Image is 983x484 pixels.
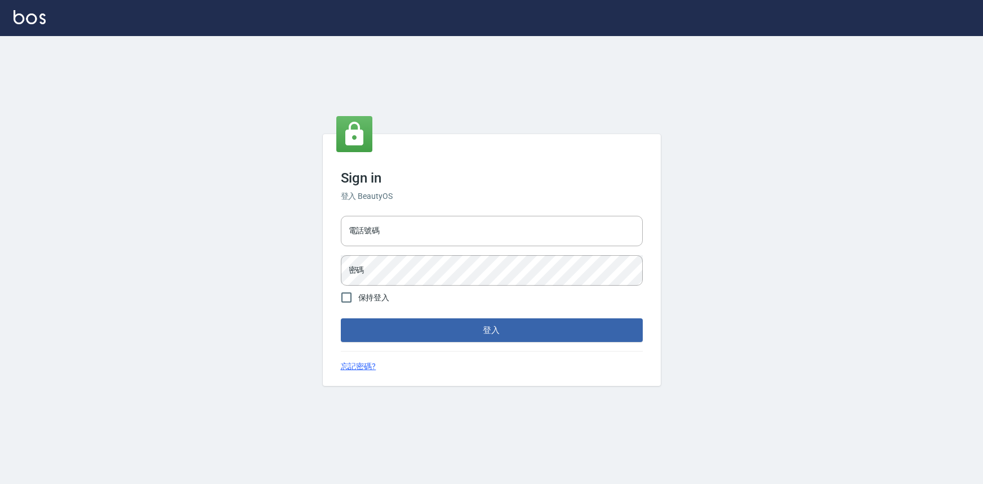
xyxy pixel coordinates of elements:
h6: 登入 BeautyOS [341,190,643,202]
img: Logo [14,10,46,24]
h3: Sign in [341,170,643,186]
a: 忘記密碼? [341,361,376,372]
button: 登入 [341,318,643,342]
span: 保持登入 [358,292,390,304]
